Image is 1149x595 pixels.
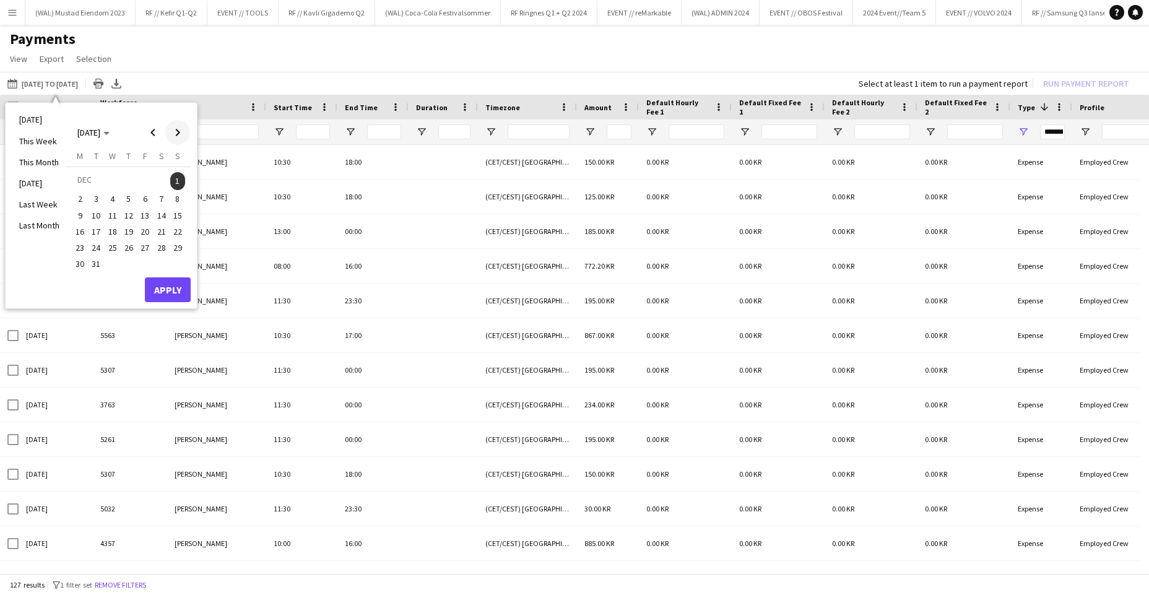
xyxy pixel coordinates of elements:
button: 21-12-2024 [153,224,169,240]
div: Expense [1010,214,1072,248]
div: Expense [1010,180,1072,214]
button: 29-12-2024 [170,240,186,256]
span: S [175,150,180,162]
div: [DATE] [19,492,93,526]
div: 18:30 [337,561,409,595]
button: 25-12-2024 [105,240,121,256]
li: Last Month [12,215,67,236]
div: (CET/CEST) [GEOGRAPHIC_DATA] [478,422,577,456]
div: 16:00 [337,249,409,283]
div: 18:00 [337,145,409,179]
button: (WAL) Mustad Eiendom 2023 [25,1,136,25]
button: 20-12-2024 [137,224,153,240]
div: 0.00 KR [825,526,917,560]
div: (CET/CEST) [GEOGRAPHIC_DATA] [478,388,577,422]
div: 0.00 KR [917,318,1010,352]
span: 20 [137,224,152,239]
div: 0.00 KR [825,388,917,422]
span: 10 [89,208,104,223]
div: (CET/CEST) [GEOGRAPHIC_DATA] [478,284,577,318]
div: 4357 [93,526,167,560]
li: Last Week [12,194,67,215]
button: 13-12-2024 [137,207,153,223]
button: 18-12-2024 [105,224,121,240]
span: 22 [170,224,185,239]
div: 0.00 KR [639,249,732,283]
button: Open Filter Menu [739,126,750,137]
span: 8 [170,191,185,206]
button: 19-12-2024 [121,224,137,240]
div: 18:00 [337,180,409,214]
div: 11:30 [266,388,337,422]
span: 185.00 KR [584,227,614,236]
span: Type [1018,103,1035,112]
button: Open Filter Menu [416,126,427,137]
span: Default Hourly Fee 1 [646,98,709,116]
div: 10:30 [266,180,337,214]
button: 05-12-2024 [121,191,137,207]
div: 0.00 KR [639,492,732,526]
span: [PERSON_NAME] [175,261,227,271]
div: 0.00 KR [639,561,732,595]
button: Open Filter Menu [1018,126,1029,137]
div: 11:30 [266,353,337,387]
div: 10:00 [266,561,337,595]
span: Timezone [485,103,520,112]
button: 11-12-2024 [105,207,121,223]
div: [DATE] [19,422,93,456]
td: DEC [72,172,170,191]
div: 00:00 [337,422,409,456]
div: (CET/CEST) [GEOGRAPHIC_DATA] [478,180,577,214]
span: 12 [121,208,136,223]
button: Open Filter Menu [584,126,596,137]
span: [PERSON_NAME] [175,400,227,409]
span: 29 [170,240,185,255]
div: (CET/CEST) [GEOGRAPHIC_DATA] [478,457,577,491]
div: 13:00 [266,214,337,248]
button: 30-12-2024 [72,256,88,272]
button: 14-12-2024 [153,207,169,223]
div: (CET/CEST) [GEOGRAPHIC_DATA] [478,353,577,387]
span: 2 [72,191,87,206]
div: 0.00 KR [639,145,732,179]
span: 5 [121,191,136,206]
button: RF // Samsung Q3 lansering 2024 [1022,1,1145,25]
div: (CET/CEST) [GEOGRAPHIC_DATA] [478,145,577,179]
div: 0.00 KR [639,214,732,248]
div: 5563 [93,318,167,352]
button: 26-12-2024 [121,240,137,256]
button: (WAL) Coca-Cola Festivalsommer [375,1,501,25]
button: Open Filter Menu [274,126,285,137]
div: 0.00 KR [825,353,917,387]
div: 0.00 KR [639,180,732,214]
span: 13 [137,208,152,223]
button: Open Filter Menu [832,126,843,137]
span: T [126,150,131,162]
div: 0.00 KR [825,214,917,248]
div: Expense [1010,457,1072,491]
button: EVENT // OBOS Festival [760,1,853,25]
span: Duration [416,103,448,112]
span: [PERSON_NAME] [175,331,227,340]
button: Remove filters [92,578,149,592]
span: Default Fixed Fee 1 [739,98,802,116]
div: 0.00 KR [732,249,825,283]
div: 0.00 KR [732,353,825,387]
div: Expense [1010,249,1072,283]
div: 0.00 KR [825,457,917,491]
span: [PERSON_NAME] [175,504,227,513]
button: [DATE] to [DATE] [5,76,80,91]
div: 00:00 [337,388,409,422]
span: [PERSON_NAME] [175,469,227,479]
div: (CET/CEST) [GEOGRAPHIC_DATA] [478,561,577,595]
span: View [10,53,27,64]
input: Default Fixed Fee 1 Filter Input [761,124,817,139]
li: [DATE] [12,173,67,194]
span: Profile [1080,103,1104,112]
div: 0.00 KR [732,457,825,491]
div: 0.00 KR [639,353,732,387]
button: 10-12-2024 [88,207,104,223]
span: S [159,150,164,162]
button: EVENT // reMarkable [597,1,682,25]
div: Expense [1010,526,1072,560]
